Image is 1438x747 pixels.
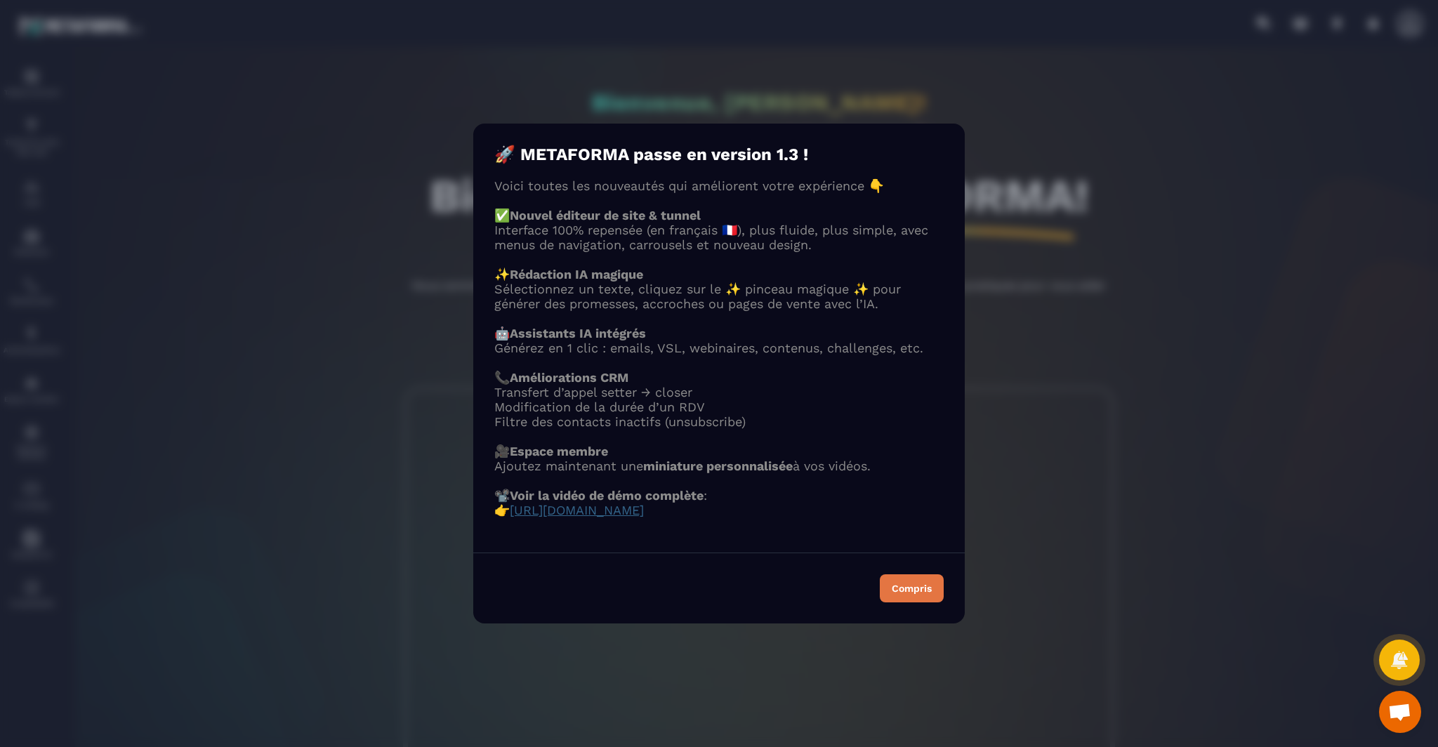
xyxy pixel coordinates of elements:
[510,370,628,385] strong: Améliorations CRM
[1379,691,1421,733] div: Ouvrir le chat
[494,223,944,252] p: Interface 100% repensée (en français 🇫🇷), plus fluide, plus simple, avec menus de navigation, car...
[494,282,944,311] p: Sélectionnez un texte, cliquez sur le ✨ pinceau magique ✨ pour générer des promesses, accroches o...
[494,414,944,429] li: Filtre des contacts inactifs (unsubscribe)
[494,370,944,385] p: 📞
[494,385,944,399] li: Transfert d’appel setter → closer
[892,583,932,593] div: Compris
[510,444,608,458] strong: Espace membre
[494,458,944,473] p: Ajoutez maintenant une à vos vidéos.
[494,178,944,193] p: Voici toutes les nouveautés qui améliorent votre expérience 👇
[880,574,944,602] button: Compris
[494,267,944,282] p: ✨
[494,444,944,458] p: 🎥
[510,503,644,517] a: [URL][DOMAIN_NAME]
[494,488,944,503] p: 📽️ :
[643,458,793,473] strong: miniature personnalisée
[494,503,944,517] p: 👉
[510,267,643,282] strong: Rédaction IA magique
[510,488,704,503] strong: Voir la vidéo de démo complète
[494,145,944,164] h4: 🚀 METAFORMA passe en version 1.3 !
[510,326,646,341] strong: Assistants IA intégrés
[494,399,944,414] li: Modification de la durée d’un RDV
[494,326,944,341] p: 🤖
[494,208,944,223] p: ✅
[494,341,944,355] p: Générez en 1 clic : emails, VSL, webinaires, contenus, challenges, etc.
[510,208,701,223] strong: Nouvel éditeur de site & tunnel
